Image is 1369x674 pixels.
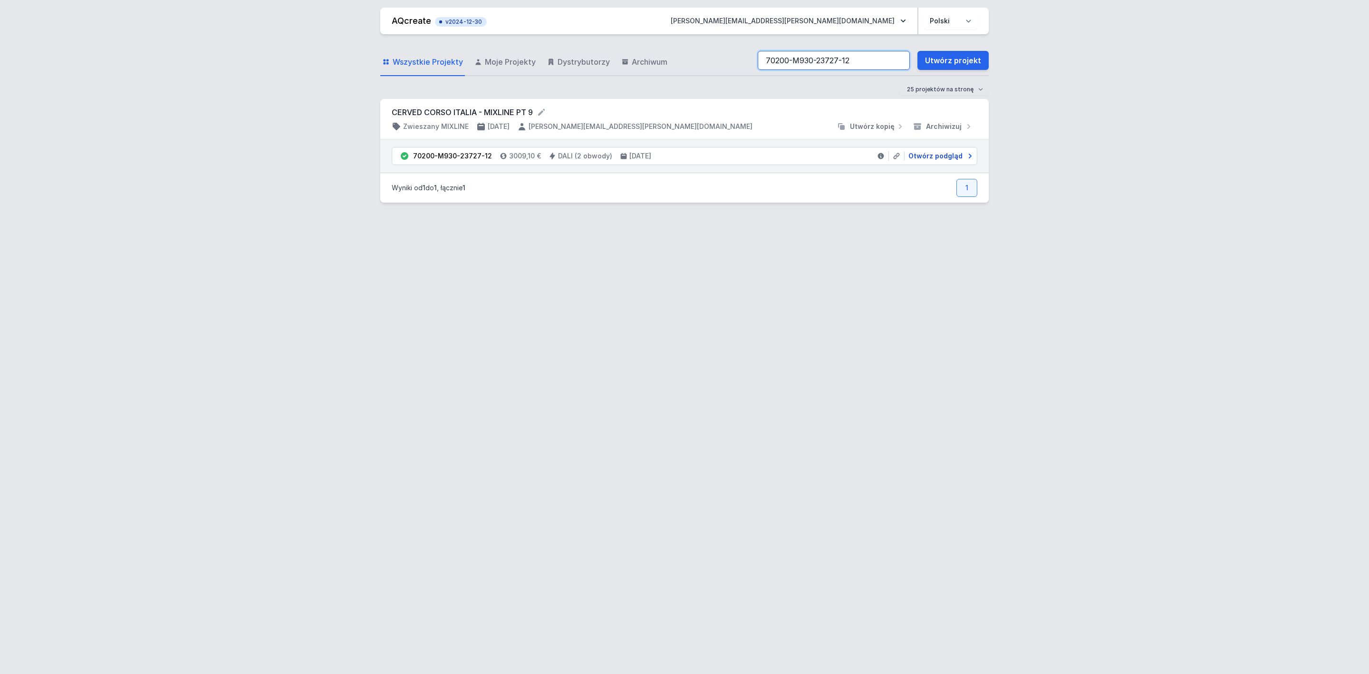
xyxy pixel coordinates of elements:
span: v2024-12-30 [440,18,482,26]
span: 1 [434,184,437,192]
h4: [PERSON_NAME][EMAIL_ADDRESS][PERSON_NAME][DOMAIN_NAME] [529,122,752,131]
select: Wybierz język [924,12,977,29]
form: CERVED CORSO ITALIA - MIXLINE PT 9 [392,107,977,118]
span: Dystrybutorzy [558,56,610,68]
span: Wszystkie Projekty [393,56,463,68]
span: 1 [423,184,425,192]
h4: 3009,10 € [509,151,541,161]
a: Utwórz projekt [917,51,989,70]
a: 1 [956,179,977,197]
span: Archiwum [632,56,667,68]
button: Edytuj nazwę projektu [537,107,546,117]
h4: Zwieszany MIXLINE [403,122,469,131]
span: Moje Projekty [485,56,536,68]
a: Wszystkie Projekty [380,49,465,76]
h4: DALI (2 obwody) [558,151,612,161]
span: Otwórz podgląd [908,151,963,161]
a: Archiwum [619,49,669,76]
button: Archiwizuj [909,122,977,131]
h4: [DATE] [488,122,510,131]
h4: [DATE] [629,151,651,161]
a: Dystrybutorzy [545,49,612,76]
span: Utwórz kopię [850,122,895,131]
span: 1 [463,184,465,192]
div: 70200-M930-23727-12 [413,151,492,161]
a: AQcreate [392,16,431,26]
a: Otwórz podgląd [905,151,973,161]
p: Wyniki od do , łącznie [392,183,465,193]
button: [PERSON_NAME][EMAIL_ADDRESS][PERSON_NAME][DOMAIN_NAME] [663,12,914,29]
button: Utwórz kopię [833,122,909,131]
span: Archiwizuj [926,122,962,131]
a: Moje Projekty [472,49,538,76]
button: v2024-12-30 [435,15,487,27]
input: Szukaj wśród projektów i wersji... [758,51,910,70]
